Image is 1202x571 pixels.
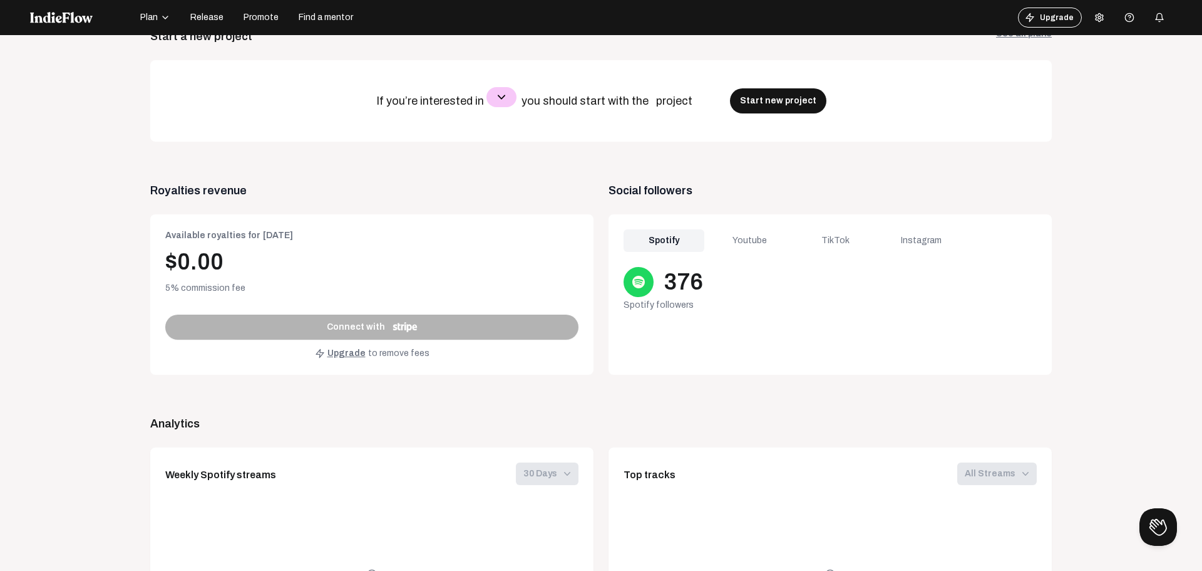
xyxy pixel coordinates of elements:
iframe: Toggle Customer Support [1139,508,1177,546]
button: Start new project [730,88,826,113]
span: Release [190,11,223,24]
span: Social followers [609,182,1052,199]
button: Find a mentor [291,8,361,28]
span: Royalties revenue [150,182,593,199]
button: Release [183,8,231,28]
span: to remove fees [368,347,429,360]
img: indieflow-logo-white.svg [30,12,93,23]
span: project [656,95,695,107]
span: Upgrade [327,347,366,360]
div: Weekly Spotify streams [165,468,276,483]
div: Spotify [624,229,704,252]
a: See all plans [996,28,1052,45]
span: Spotify followers [624,300,694,310]
div: 376 [664,270,703,295]
span: you should start with the [521,95,651,107]
div: Top tracks [624,468,675,483]
div: Start a new project [150,28,252,45]
span: Find a mentor [299,11,353,24]
div: Analytics [150,415,1052,432]
div: Youtube [709,229,790,252]
div: 5% commission fee [165,282,578,295]
div: $0.00 [165,249,578,275]
button: Connect with [165,315,578,340]
button: Upgrade [1018,8,1082,28]
div: TikTok [795,229,876,252]
div: Available royalties for [DATE] [165,229,578,242]
span: If you’re interested in [376,95,486,107]
div: Instagram [881,229,962,252]
img: stripe_logo_white.svg [393,322,418,332]
button: Promote [236,8,286,28]
img: Spotify.svg [631,275,646,290]
button: Plan [133,8,178,28]
span: Plan [140,11,158,24]
span: Connect with [327,321,385,333]
span: Promote [244,11,279,24]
